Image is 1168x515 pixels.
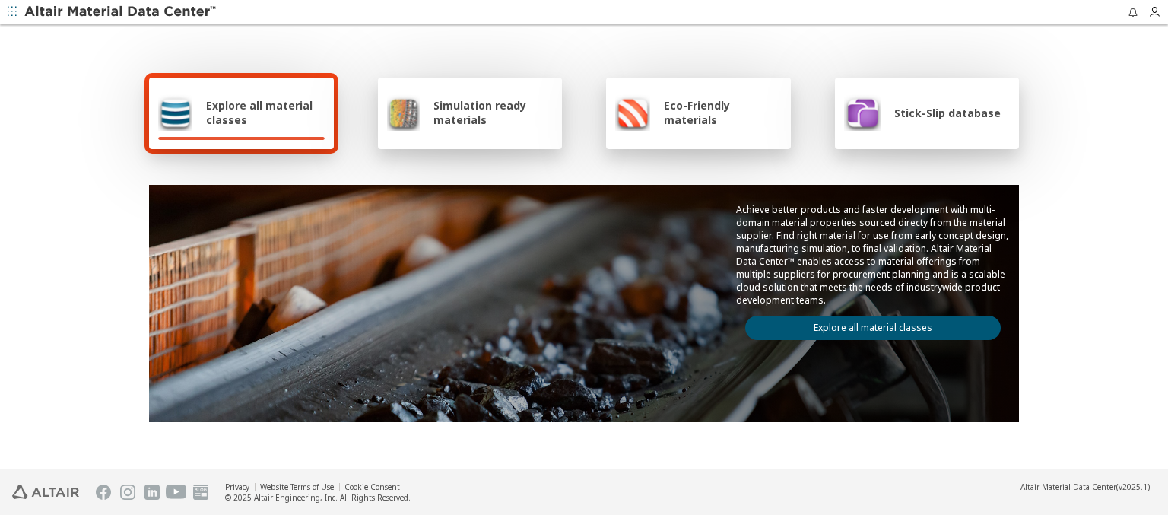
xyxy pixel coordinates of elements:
[225,492,411,503] div: © 2025 Altair Engineering, Inc. All Rights Reserved.
[225,482,249,492] a: Privacy
[615,94,650,131] img: Eco-Friendly materials
[433,98,553,127] span: Simulation ready materials
[206,98,325,127] span: Explore all material classes
[745,316,1001,340] a: Explore all material classes
[158,94,192,131] img: Explore all material classes
[844,94,881,131] img: Stick-Slip database
[24,5,218,20] img: Altair Material Data Center
[12,485,79,499] img: Altair Engineering
[344,482,400,492] a: Cookie Consent
[736,203,1010,307] p: Achieve better products and faster development with multi-domain material properties sourced dire...
[1020,482,1150,492] div: (v2025.1)
[387,94,420,131] img: Simulation ready materials
[1020,482,1116,492] span: Altair Material Data Center
[664,98,781,127] span: Eco-Friendly materials
[260,482,334,492] a: Website Terms of Use
[894,106,1001,120] span: Stick-Slip database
